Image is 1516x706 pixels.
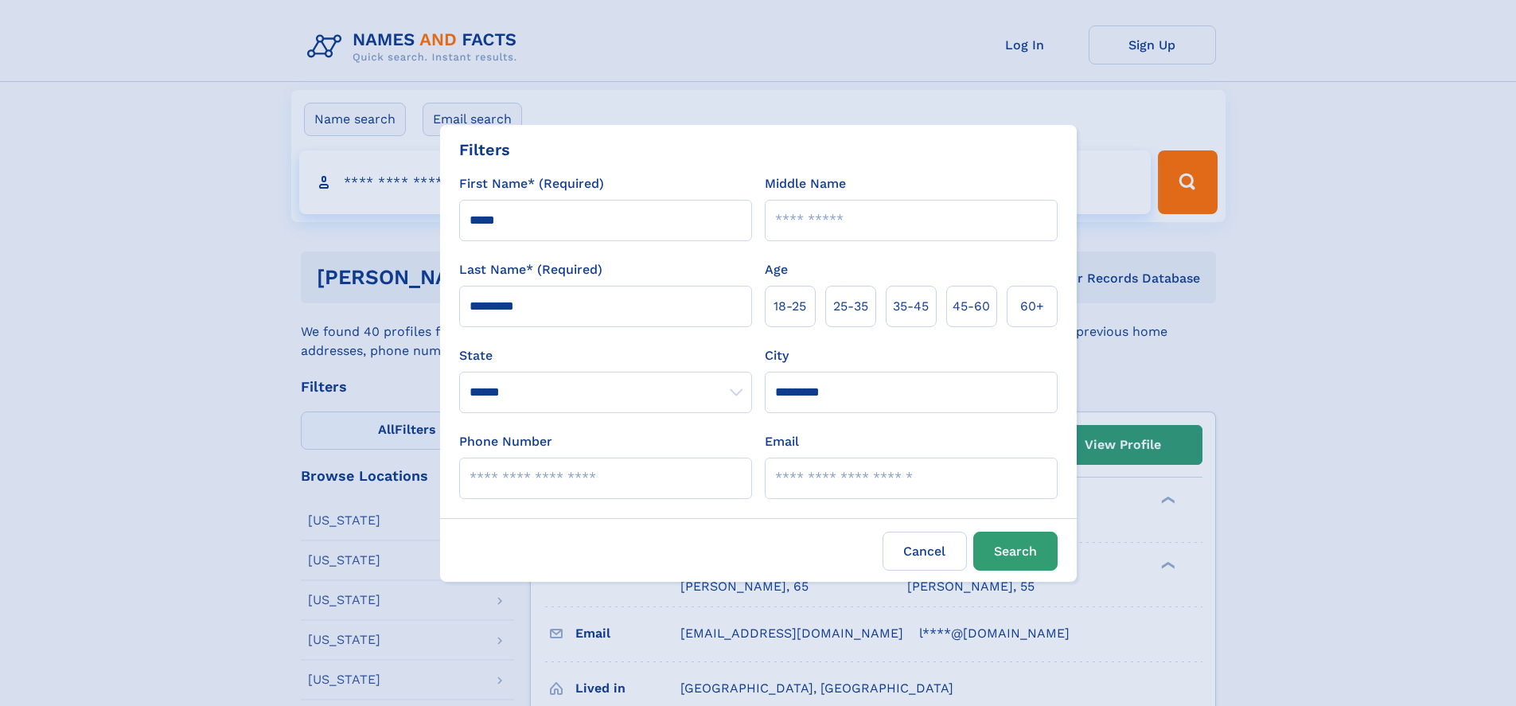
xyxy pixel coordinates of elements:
label: Cancel [883,532,967,571]
label: City [765,346,789,365]
label: State [459,346,752,365]
span: 60+ [1020,297,1044,316]
label: Age [765,260,788,279]
label: Middle Name [765,174,846,193]
label: Last Name* (Required) [459,260,602,279]
span: 45‑60 [953,297,990,316]
label: Phone Number [459,432,552,451]
span: 18‑25 [774,297,806,316]
label: First Name* (Required) [459,174,604,193]
label: Email [765,432,799,451]
span: 35‑45 [893,297,929,316]
button: Search [973,532,1058,571]
div: Filters [459,138,510,162]
span: 25‑35 [833,297,868,316]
